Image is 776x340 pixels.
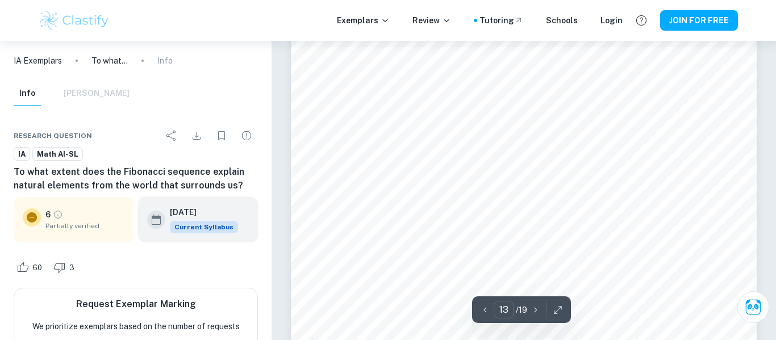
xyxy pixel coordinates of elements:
div: This exemplar is based on the current syllabus. Feel free to refer to it for inspiration/ideas wh... [170,221,238,233]
a: Grade partially verified [53,209,63,220]
p: To what extent does the Fibonacci sequence explain natural elements from the world that surrounds... [91,54,128,67]
div: Like [14,258,48,276]
p: 6 [45,208,51,221]
p: Review [412,14,451,27]
a: Schools [546,14,578,27]
span: Research question [14,131,92,141]
span: Partially verified [45,221,124,231]
a: Math AI-SL [32,147,83,161]
button: JOIN FOR FREE [660,10,738,31]
button: Help and Feedback [632,11,651,30]
h6: [DATE] [170,206,229,219]
div: Share [160,124,183,147]
span: 3 [63,262,81,274]
p: / 19 [516,304,527,316]
span: IA [14,149,30,160]
p: We prioritize exemplars based on the number of requests [32,320,240,333]
button: Info [14,81,41,106]
span: Current Syllabus [170,221,238,233]
h6: To what extent does the Fibonacci sequence explain natural elements from the world that surrounds... [14,165,258,192]
p: Info [157,54,173,67]
div: Report issue [235,124,258,147]
div: Download [185,124,208,147]
a: IA [14,147,30,161]
h6: Request Exemplar Marking [76,297,196,311]
a: Login [600,14,623,27]
img: Clastify logo [38,9,110,32]
div: Bookmark [210,124,233,147]
span: Math AI-SL [33,149,82,160]
a: IA Exemplars [14,54,62,67]
span: 60 [26,262,48,274]
button: Ask Clai [737,291,769,323]
div: Dislike [51,258,81,276]
p: Exemplars [337,14,390,27]
a: Tutoring [479,14,523,27]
